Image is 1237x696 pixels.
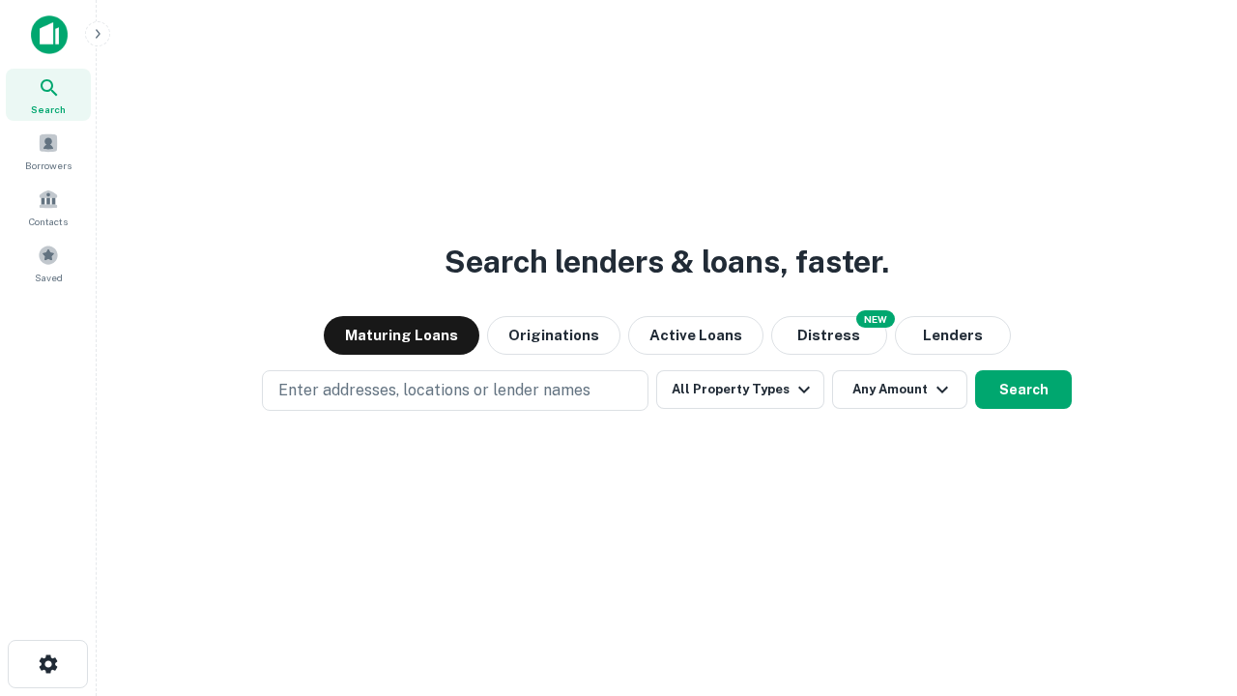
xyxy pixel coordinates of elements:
[278,379,590,402] p: Enter addresses, locations or lender names
[31,15,68,54] img: capitalize-icon.png
[35,270,63,285] span: Saved
[771,316,887,355] button: Search distressed loans with lien and other non-mortgage details.
[6,125,91,177] a: Borrowers
[6,69,91,121] a: Search
[324,316,479,355] button: Maturing Loans
[628,316,763,355] button: Active Loans
[6,181,91,233] a: Contacts
[31,101,66,117] span: Search
[6,237,91,289] a: Saved
[262,370,648,411] button: Enter addresses, locations or lender names
[895,316,1011,355] button: Lenders
[1140,541,1237,634] iframe: Chat Widget
[445,239,889,285] h3: Search lenders & loans, faster.
[856,310,895,328] div: NEW
[25,158,72,173] span: Borrowers
[656,370,824,409] button: All Property Types
[29,214,68,229] span: Contacts
[832,370,967,409] button: Any Amount
[487,316,620,355] button: Originations
[975,370,1072,409] button: Search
